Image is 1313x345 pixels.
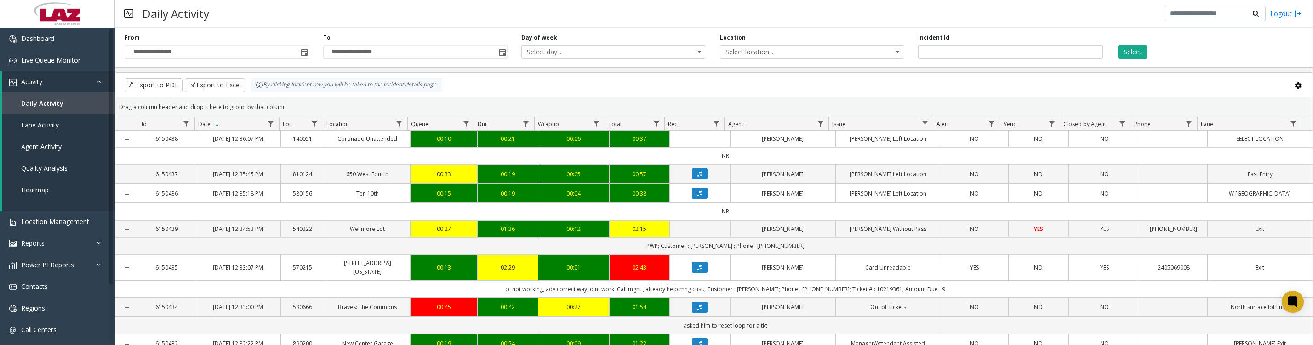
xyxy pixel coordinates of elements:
[331,170,405,178] a: 650 West Fourth
[521,34,557,42] label: Day of week
[124,2,133,25] img: pageIcon
[142,120,147,128] span: Id
[483,224,532,233] a: 01:36
[1034,264,1043,271] span: NO
[1063,120,1106,128] span: Closed by Agent
[286,263,319,272] a: 570215
[728,120,743,128] span: Agent
[460,117,472,130] a: Queue Filter Menu
[1100,264,1109,271] span: YES
[125,78,183,92] button: Export to PDF
[1074,170,1134,178] a: NO
[497,46,507,58] span: Toggle popup
[1146,263,1202,272] a: 2405069008
[1100,135,1109,143] span: NO
[947,263,1003,272] a: YES
[331,189,405,198] a: Ten 10th
[483,263,532,272] a: 02:29
[483,189,532,198] div: 00:19
[1100,170,1109,178] span: NO
[2,179,115,201] a: Heatmap
[416,170,472,178] a: 00:33
[615,303,664,311] a: 01:54
[1183,117,1195,130] a: Phone Filter Menu
[608,120,622,128] span: Total
[544,303,604,311] div: 00:27
[483,303,532,311] a: 00:42
[21,77,42,86] span: Activity
[1116,117,1128,130] a: Closed by Agent Filter Menu
[832,120,845,128] span: Issue
[1074,189,1134,198] a: NO
[9,283,17,291] img: 'icon'
[138,237,1313,254] td: PWP; Customer : [PERSON_NAME] ; Phone : [PHONE_NUMBER]
[1074,303,1134,311] a: NO
[201,189,275,198] a: [DATE] 12:35:18 PM
[544,224,604,233] a: 00:12
[201,303,275,311] a: [DATE] 12:33:00 PM
[214,121,221,128] span: Sortable
[1014,170,1063,178] a: NO
[1074,134,1134,143] a: NO
[1118,45,1147,59] button: Select
[9,79,17,86] img: 'icon'
[201,263,275,272] a: [DATE] 12:33:07 PM
[1004,120,1017,128] span: Vend
[308,117,321,130] a: Lot Filter Menu
[1213,170,1307,178] a: East Entry
[416,134,472,143] div: 00:10
[710,117,722,130] a: Rec. Filter Menu
[720,34,746,42] label: Location
[21,325,57,334] span: Call Centers
[286,134,319,143] a: 140051
[1146,224,1202,233] a: [PHONE_NUMBER]
[115,225,138,233] a: Collapse Details
[615,263,664,272] div: 02:43
[841,224,935,233] a: [PERSON_NAME] Without Pass
[2,92,115,114] a: Daily Activity
[21,217,89,226] span: Location Management
[416,189,472,198] a: 00:15
[1100,190,1109,197] span: NO
[538,120,559,128] span: Wrapup
[138,147,1313,164] td: NR
[986,117,998,130] a: Alert Filter Menu
[2,114,115,136] a: Lane Activity
[201,224,275,233] a: [DATE] 12:34:53 PM
[615,189,664,198] div: 00:38
[483,170,532,178] a: 00:19
[615,134,664,143] a: 00:37
[947,189,1003,198] a: NO
[668,120,679,128] span: Rec.
[326,120,349,128] span: Location
[115,264,138,271] a: Collapse Details
[411,120,428,128] span: Queue
[2,71,115,92] a: Activity
[478,120,487,128] span: Dur
[736,263,830,272] a: [PERSON_NAME]
[416,263,472,272] div: 00:13
[1014,263,1063,272] a: NO
[144,224,190,233] a: 6150439
[544,263,604,272] a: 00:01
[125,34,140,42] label: From
[1134,120,1151,128] span: Phone
[9,327,17,334] img: 'icon'
[936,120,949,128] span: Alert
[9,35,17,43] img: 'icon'
[144,303,190,311] a: 6150434
[841,189,935,198] a: [PERSON_NAME] Left Location
[615,224,664,233] div: 02:15
[1014,134,1063,143] a: NO
[483,134,532,143] a: 00:21
[841,303,935,311] a: Out of Tickets
[1034,225,1043,233] span: YES
[1014,189,1063,198] a: NO
[21,304,45,312] span: Regions
[1034,170,1043,178] span: NO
